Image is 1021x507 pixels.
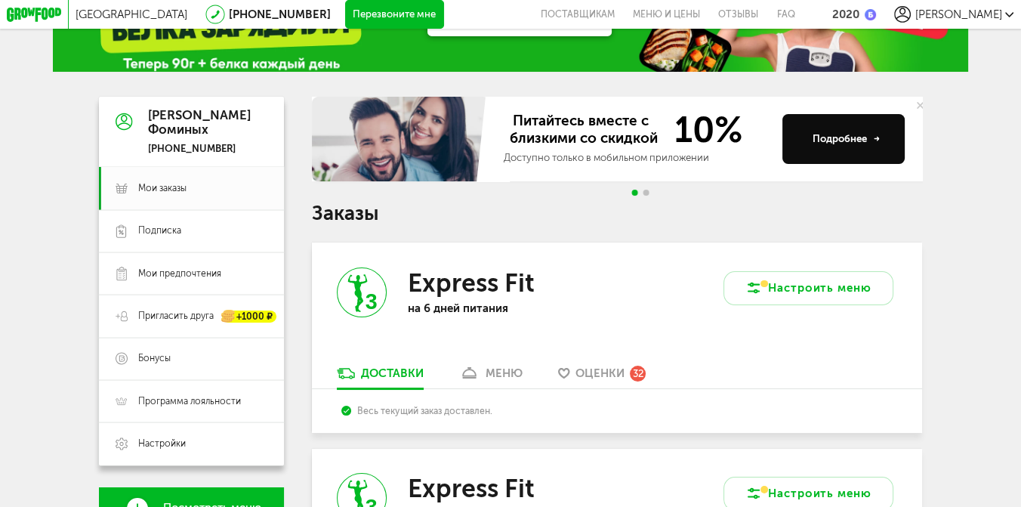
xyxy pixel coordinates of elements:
[832,8,859,21] div: 2020
[148,143,251,156] div: [PHONE_NUMBER]
[813,132,880,147] div: Подробнее
[138,182,187,195] span: Мои заказы
[630,366,646,382] div: 32
[312,97,489,182] img: family-banner.579af9d.jpg
[229,8,331,21] a: [PHONE_NUMBER]
[915,8,1002,21] span: [PERSON_NAME]
[330,366,431,388] a: Доставки
[408,473,535,504] h3: Express Fit
[99,167,283,209] a: Мои заказы
[408,267,535,298] h3: Express Fit
[138,352,171,365] span: Бонусы
[631,190,637,196] span: Go to slide 1
[138,310,214,323] span: Пригласить друга
[138,224,181,237] span: Подписка
[99,380,283,422] a: Программа лояльности
[408,301,592,315] p: на 6 дней питания
[643,190,649,196] span: Go to slide 2
[341,406,893,416] div: Весь текущий заказ доставлен.
[663,113,743,148] span: 10%
[148,108,251,137] div: [PERSON_NAME] Фоминых
[138,395,241,408] span: Программа лояльности
[452,366,529,388] a: меню
[76,8,187,21] span: [GEOGRAPHIC_DATA]
[138,267,221,280] span: Мои предпочтения
[486,366,523,380] div: меню
[504,113,664,148] span: Питайтесь вместе с близкими со скидкой
[138,437,186,450] span: Настройки
[99,338,283,380] a: Бонусы
[782,114,905,164] button: Подробнее
[99,295,283,337] a: Пригласить друга +1000 ₽
[99,422,283,465] a: Настройки
[865,9,876,20] img: bonus_b.cdccf46.png
[99,210,283,252] a: Подписка
[723,271,893,305] button: Настроить меню
[222,310,276,322] div: +1000 ₽
[99,252,283,295] a: Мои предпочтения
[504,151,771,165] div: Доступно только в мобильном приложении
[312,204,921,222] h1: Заказы
[361,366,424,380] div: Доставки
[575,366,625,380] span: Оценки
[551,366,653,388] a: Оценки 32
